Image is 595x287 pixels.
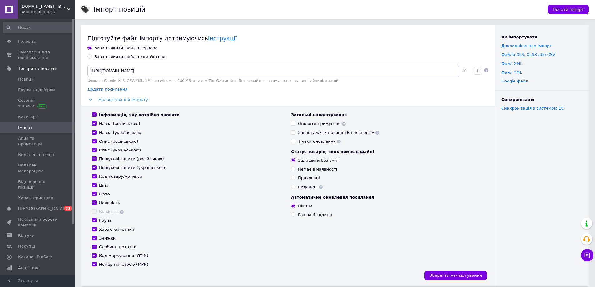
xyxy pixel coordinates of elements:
div: Опис (російською) [99,139,138,144]
span: [DEMOGRAPHIC_DATA] [18,206,64,211]
div: Як імпортувати [501,34,583,40]
span: Групи та добірки [18,87,55,93]
input: Вкажіть посилання [87,65,459,77]
div: Кількість [99,209,124,215]
span: Характеристики [18,195,53,201]
div: Назва (українською) [99,130,143,136]
span: Додати посилання [87,87,127,92]
div: Ваш ID: 3690077 [20,9,75,15]
div: Немає в наявності [298,166,337,172]
div: Залишити без змін [298,158,338,163]
div: Формат: Google, XLS, CSV, YML, XML, розміром до 180 МБ, а також Zip, Gzip архіви. Переконайтеся в... [87,79,469,83]
button: Зберегти налаштування [424,271,487,280]
div: Приховані [298,175,320,181]
div: Видалені [298,184,323,190]
span: Сезонні знижки [18,98,58,109]
span: Показники роботи компанії [18,217,58,228]
div: Опис (українською) [99,147,141,153]
h1: Імпорт позицій [94,6,146,13]
span: Почати імпорт [553,7,584,12]
div: Особисті нотатки [99,244,136,250]
div: Підготуйте файл імпорту дотримуючись [87,34,489,42]
span: Головна [18,39,36,44]
div: Характеристики [99,227,134,232]
div: Завантажити позиції «В наявності» [298,130,379,136]
span: Акції та промокоди [18,136,58,147]
div: Синхронізація [501,97,583,102]
span: Аналітика [18,265,40,271]
span: BestPrice.dp.ua - BestPrice [20,4,67,9]
div: Загальні налаштування [291,112,484,118]
span: Покупці [18,244,35,249]
div: Пошукові запити (українською) [99,165,166,171]
div: Знижки [99,235,116,241]
span: Видалені модерацією [18,162,58,174]
span: Категорії [18,114,38,120]
div: Автоматичне оновлення посилання [291,195,484,200]
div: Наявність [99,200,120,206]
span: Каталог ProSale [18,254,52,260]
span: Зберегти налаштування [429,273,482,278]
a: Синхронізація з системою 1С [501,106,564,111]
span: Видалені позиції [18,152,54,157]
div: Код товару/Артикул [99,174,142,179]
div: Інформація, яку потрібно оновити [99,112,180,118]
input: Пошук [3,22,74,33]
a: Докладніше про імпорт [501,43,552,48]
span: Позиції [18,77,33,82]
div: Завантажити файл з комп'ютера [94,54,166,60]
span: Відновлення позицій [18,179,58,190]
div: Завантажити файл з сервера [94,45,158,51]
div: Код маркування (GTIN) [99,253,148,259]
div: Пошукові запити (російською) [99,156,164,162]
a: Google файл [501,79,528,83]
div: Номер пристрою (MPN) [99,262,148,267]
span: 73 [64,206,72,211]
a: Файл YML [501,70,522,75]
span: Товари та послуги [18,66,58,72]
div: Ніколи [298,203,312,209]
a: Файл XML [501,61,522,66]
div: Раз на 4 години [298,212,332,218]
a: Файли ХLS, XLSX або CSV [501,52,555,57]
div: Оновити примусово [298,121,346,126]
div: Ціна [99,183,108,188]
span: Відгуки [18,233,34,239]
div: Група [99,218,112,223]
a: інструкції [208,35,237,42]
button: Почати імпорт [548,5,589,14]
span: Налаштування імпорту [98,97,148,102]
div: Назва (російською) [99,121,140,126]
button: Чат з покупцем [581,249,593,261]
span: Імпорт [18,125,32,131]
div: Фото [99,191,110,197]
div: Тільки оновлення [298,139,341,144]
span: Замовлення та повідомлення [18,49,58,61]
div: Статус товарів, яких немає в файлі [291,149,484,155]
